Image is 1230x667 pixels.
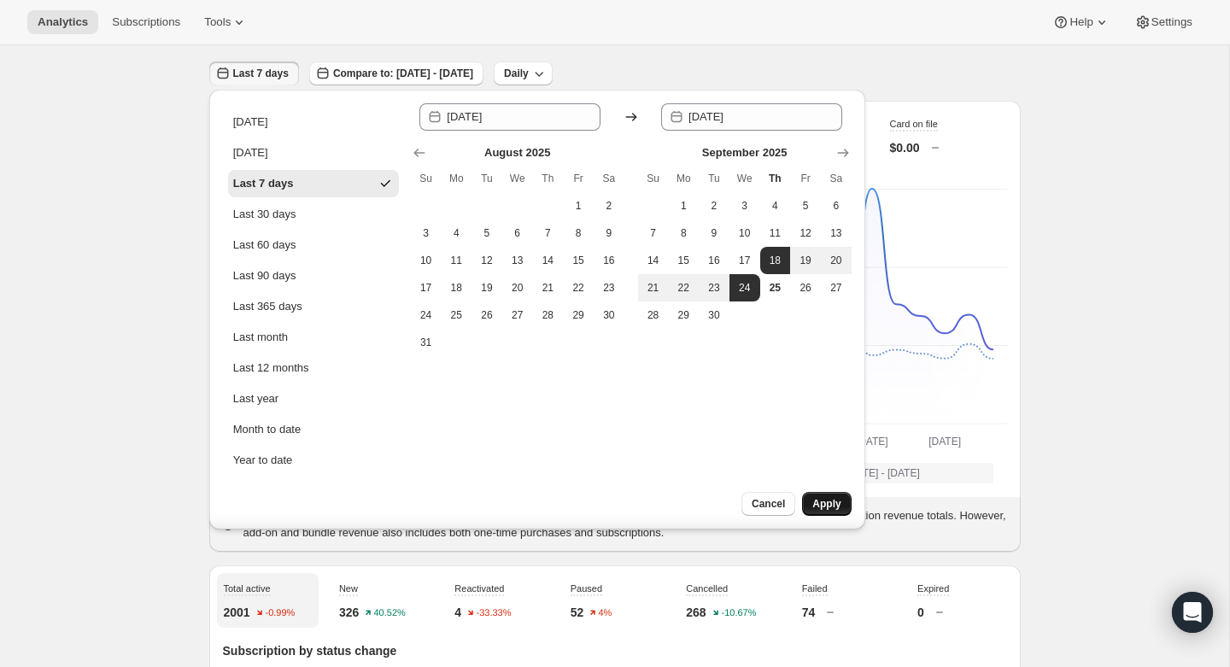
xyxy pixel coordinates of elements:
button: Last 90 days [228,262,399,290]
span: 2 [600,199,618,213]
span: 25 [767,281,784,295]
span: 15 [675,254,692,267]
span: Fr [797,172,814,185]
span: 6 [509,226,526,240]
span: 28 [645,308,662,322]
span: Sa [600,172,618,185]
span: [DATE] - [DATE] [846,466,920,480]
button: Sunday August 24 2025 [411,301,442,329]
button: Friday August 1 2025 [563,192,594,219]
text: [DATE] [928,436,961,448]
div: Last 90 days [233,267,296,284]
button: Friday September 5 2025 [790,192,821,219]
button: Sunday September 21 2025 [638,274,669,301]
button: Saturday August 16 2025 [594,247,624,274]
button: [DATE] - [DATE] [823,463,993,483]
button: Last 30 days [228,201,399,228]
span: 21 [645,281,662,295]
button: Saturday August 2 2025 [594,192,624,219]
button: Saturday September 13 2025 [821,219,852,247]
span: 17 [736,254,753,267]
button: Last 12 months [228,354,399,382]
button: Monday September 8 2025 [668,219,699,247]
button: Monday September 1 2025 [668,192,699,219]
span: We [736,172,753,185]
span: 26 [797,281,814,295]
span: 1 [675,199,692,213]
span: 12 [478,254,495,267]
span: 16 [600,254,618,267]
span: Last 7 days [233,67,289,80]
span: 16 [706,254,723,267]
button: Sunday August 17 2025 [411,274,442,301]
span: Tools [204,15,231,29]
div: Last month [233,329,288,346]
span: Paused [571,583,602,594]
span: 20 [828,254,845,267]
span: Cancel [752,497,785,511]
button: Year to date [228,447,399,474]
span: 22 [675,281,692,295]
th: Sunday [638,165,669,192]
p: $0.00 [890,139,920,156]
span: 9 [706,226,723,240]
button: Wednesday August 6 2025 [502,219,533,247]
span: 31 [418,336,435,349]
div: [DATE] [233,144,268,161]
p: 52 [571,604,584,621]
button: Saturday August 23 2025 [594,274,624,301]
button: Wednesday September 3 2025 [729,192,760,219]
button: Tools [194,10,258,34]
span: 9 [600,226,618,240]
th: Thursday [760,165,791,192]
button: Last 7 days [228,170,399,197]
th: Tuesday [471,165,502,192]
span: 6 [828,199,845,213]
th: Saturday [594,165,624,192]
text: 4% [599,608,612,618]
p: Subscription by status change [223,642,1007,659]
div: Last 30 days [233,206,296,223]
button: Last year [228,385,399,412]
span: 4 [767,199,784,213]
button: Sunday August 31 2025 [411,329,442,356]
span: Expired [917,583,949,594]
div: Year to date [233,452,293,469]
span: 29 [570,308,587,322]
button: Settings [1124,10,1203,34]
button: Last 365 days [228,293,399,320]
span: 5 [478,226,495,240]
button: Sunday August 10 2025 [411,247,442,274]
span: 15 [570,254,587,267]
span: Su [418,172,435,185]
span: 30 [706,308,723,322]
span: 10 [418,254,435,267]
text: -10.67% [721,608,756,618]
button: Help [1042,10,1120,34]
span: 23 [706,281,723,295]
button: Monday August 18 2025 [441,274,471,301]
div: Last 365 days [233,298,302,315]
button: Analytics [27,10,98,34]
button: Today Thursday September 25 2025 [760,274,791,301]
th: Thursday [533,165,564,192]
button: Wednesday August 20 2025 [502,274,533,301]
span: 30 [600,308,618,322]
span: Fr [570,172,587,185]
button: Tuesday September 2 2025 [699,192,729,219]
button: Month to date [228,416,399,443]
text: -0.99% [265,608,295,618]
span: 24 [418,308,435,322]
span: 7 [540,226,557,240]
span: Total active [224,583,271,594]
span: Sa [828,172,845,185]
span: 7 [645,226,662,240]
span: 14 [645,254,662,267]
button: Thursday August 21 2025 [533,274,564,301]
span: 14 [540,254,557,267]
button: Friday August 29 2025 [563,301,594,329]
span: Analytics [38,15,88,29]
button: Tuesday August 5 2025 [471,219,502,247]
button: Tuesday August 26 2025 [471,301,502,329]
button: Saturday August 9 2025 [594,219,624,247]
